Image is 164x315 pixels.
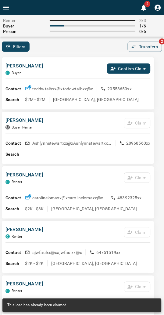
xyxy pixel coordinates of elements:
[51,206,137,212] p: [GEOGRAPHIC_DATA], [GEOGRAPHIC_DATA]
[144,1,151,7] span: 2
[5,289,10,294] div: condos.ca
[5,250,25,256] p: Contact
[5,195,25,201] p: Contact
[152,2,164,14] button: Profile
[128,42,162,52] button: Transfers
[25,97,45,103] p: $2M - $2M
[127,140,151,147] p: 28968560xx
[5,140,25,147] p: Contact
[12,125,33,130] p: Buyer, Renter
[139,18,161,23] span: 3 / 3
[5,172,43,179] p: [PERSON_NAME]
[5,261,25,267] p: Search
[32,195,103,201] p: carolinelomaxx@x carolinelomaxx@x
[5,125,10,130] div: mrloft.ca
[118,195,142,201] p: 48392325xx
[32,86,93,92] p: toddwtalbxx@x toddwtalbxx@x
[25,206,44,212] p: $2K - $3K
[107,63,151,74] button: Confirm Claim
[5,117,43,124] p: [PERSON_NAME]
[5,281,43,288] p: [PERSON_NAME]
[3,18,46,23] span: Renter
[5,180,10,184] div: condos.ca
[25,261,44,267] p: $2K - $2K
[5,206,25,212] p: Search
[5,151,25,158] p: Search
[53,97,139,103] p: [GEOGRAPHIC_DATA], [GEOGRAPHIC_DATA]
[32,250,82,256] p: ajwfaulxx@x ajwfaulxx@x
[96,250,121,256] p: 64751519xx
[12,180,22,184] p: Renter
[12,289,22,294] p: Renter
[3,29,46,34] span: Precon
[32,140,112,147] p: Ashlynnstewartxx@x Ashlynnstewartxx@x
[12,71,21,75] p: Buyer
[108,86,132,92] p: 20558650xx
[5,86,25,92] p: Contact
[138,2,150,14] button: 2
[5,71,10,75] div: condos.ca
[2,42,30,52] button: Filters
[139,29,161,34] span: 0 / 6
[51,261,137,267] p: [GEOGRAPHIC_DATA], [GEOGRAPHIC_DATA]
[139,24,161,28] span: 1 / 6
[5,97,25,103] p: Search
[3,24,46,28] span: Buyer
[7,301,68,311] div: This lead has already been claimed.
[12,235,22,239] p: Renter
[5,235,10,239] div: condos.ca
[5,62,43,70] p: [PERSON_NAME]
[5,226,43,234] p: [PERSON_NAME]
